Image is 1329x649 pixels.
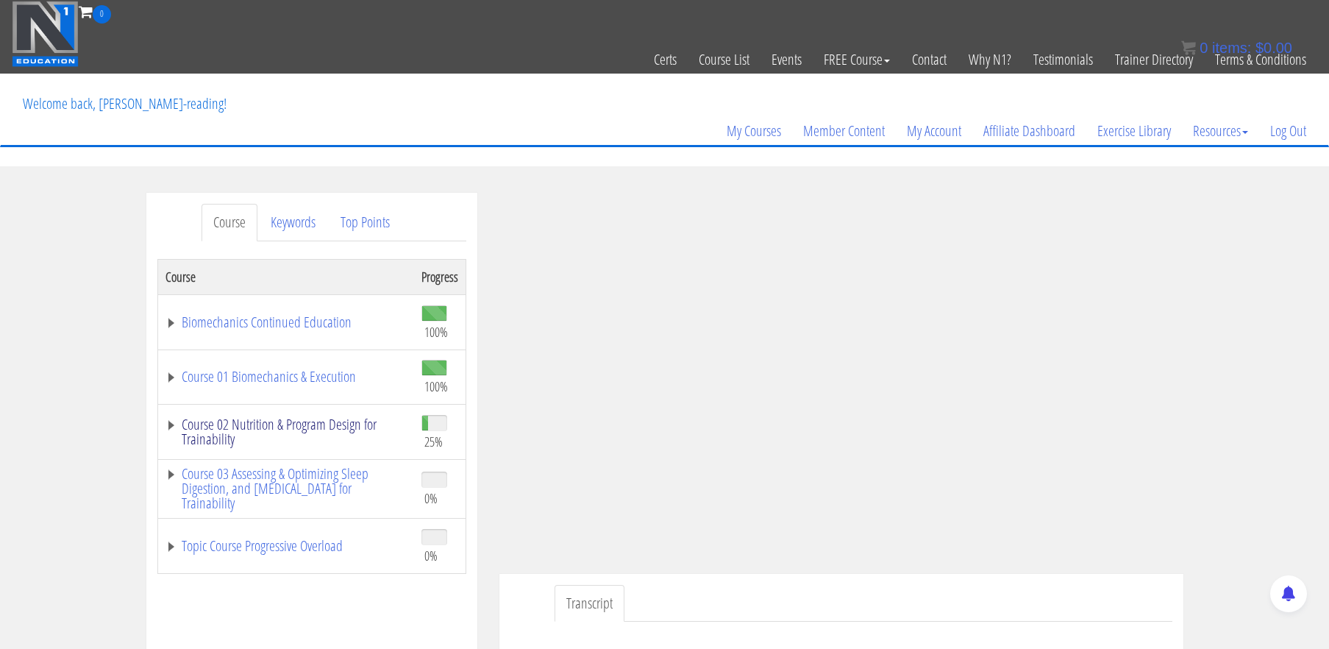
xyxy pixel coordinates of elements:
[165,417,407,447] a: Course 02 Nutrition & Program Design for Trainability
[688,24,760,96] a: Course List
[424,547,438,564] span: 0%
[760,24,813,96] a: Events
[202,204,257,241] a: Course
[1200,40,1208,56] span: 0
[424,433,443,450] span: 25%
[424,324,448,340] span: 100%
[716,96,792,166] a: My Courses
[1086,96,1182,166] a: Exercise Library
[1212,40,1251,56] span: items:
[1259,96,1317,166] a: Log Out
[329,204,402,241] a: Top Points
[1182,96,1259,166] a: Resources
[12,74,238,133] p: Welcome back, [PERSON_NAME]-reading!
[93,5,111,24] span: 0
[813,24,901,96] a: FREE Course
[643,24,688,96] a: Certs
[1255,40,1264,56] span: $
[1204,24,1317,96] a: Terms & Conditions
[972,96,1086,166] a: Affiliate Dashboard
[901,24,958,96] a: Contact
[1181,40,1292,56] a: 0 items: $0.00
[165,369,407,384] a: Course 01 Biomechanics & Execution
[79,1,111,21] a: 0
[165,315,407,330] a: Biomechanics Continued Education
[1255,40,1292,56] bdi: 0.00
[157,259,414,294] th: Course
[958,24,1022,96] a: Why N1?
[792,96,896,166] a: Member Content
[12,1,79,67] img: n1-education
[1181,40,1196,55] img: icon11.png
[259,204,327,241] a: Keywords
[896,96,972,166] a: My Account
[1104,24,1204,96] a: Trainer Directory
[165,467,407,511] a: Course 03 Assessing & Optimizing Sleep Digestion, and [MEDICAL_DATA] for Trainability
[424,490,438,506] span: 0%
[165,539,407,553] a: Topic Course Progressive Overload
[1022,24,1104,96] a: Testimonials
[555,585,624,623] a: Transcript
[414,259,466,294] th: Progress
[424,378,448,394] span: 100%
